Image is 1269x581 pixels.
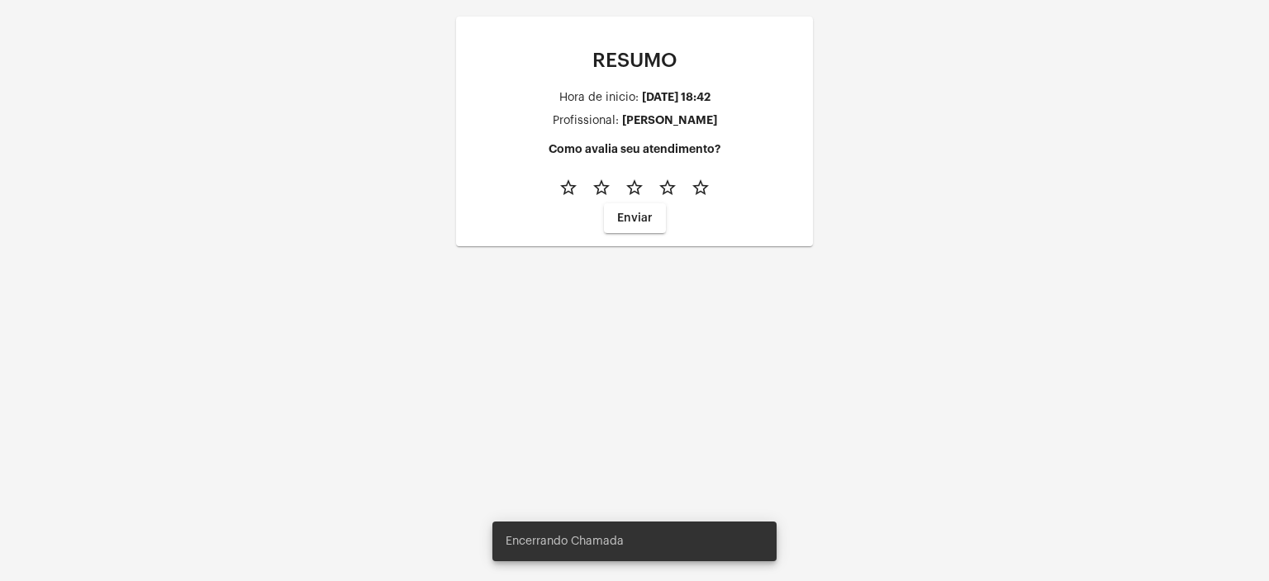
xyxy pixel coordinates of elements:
mat-icon: star_border [625,178,644,198]
h4: Como avalia seu atendimento? [469,143,800,155]
mat-icon: star_border [592,178,611,198]
p: RESUMO [469,50,800,71]
mat-icon: star_border [691,178,711,198]
mat-icon: star_border [658,178,677,198]
div: [DATE] 18:42 [642,91,711,103]
div: [PERSON_NAME] [622,114,717,126]
span: Encerrando Chamada [506,533,624,550]
mat-icon: star_border [558,178,578,198]
span: Enviar [617,212,653,224]
div: Profissional: [553,115,619,127]
div: Hora de inicio: [559,92,639,104]
button: Enviar [604,203,666,233]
